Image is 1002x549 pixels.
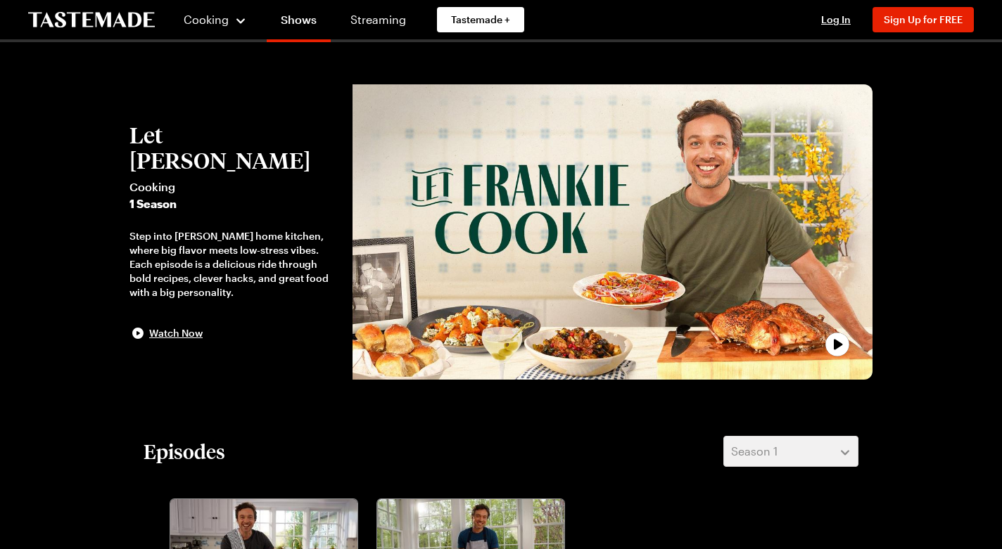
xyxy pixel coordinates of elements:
[129,122,338,173] h2: Let [PERSON_NAME]
[884,13,963,25] span: Sign Up for FREE
[129,179,338,195] span: Cooking
[873,7,974,32] button: Sign Up for FREE
[353,84,873,380] button: play trailer
[149,326,203,340] span: Watch Now
[28,12,155,28] a: To Tastemade Home Page
[353,84,873,380] img: Let Frankie Cook
[183,3,247,37] button: Cooking
[437,7,524,32] a: Tastemade +
[129,122,338,342] button: Let [PERSON_NAME]Cooking1 SeasonStep into [PERSON_NAME] home kitchen, where big flavor meets low-...
[129,195,338,212] span: 1 Season
[808,13,864,27] button: Log In
[267,3,331,42] a: Shows
[129,229,338,299] div: Step into [PERSON_NAME] home kitchen, where big flavor meets low-stress vibes. Each episode is a ...
[451,13,510,27] span: Tastemade +
[821,13,851,25] span: Log In
[144,439,225,464] h2: Episodes
[184,13,229,26] span: Cooking
[723,436,858,467] button: Season 1
[731,443,778,460] span: Season 1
